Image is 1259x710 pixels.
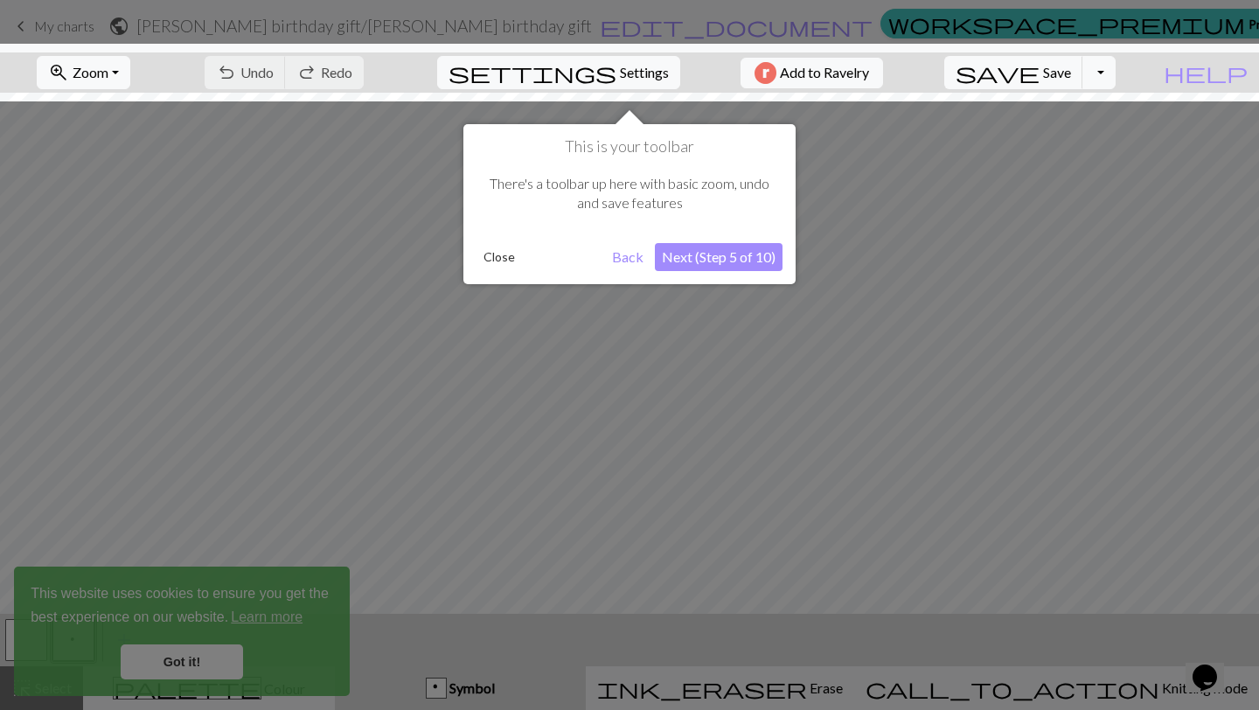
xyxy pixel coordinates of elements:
div: There's a toolbar up here with basic zoom, undo and save features [476,157,783,231]
button: Next (Step 5 of 10) [655,243,783,271]
button: Close [476,244,522,270]
button: Back [605,243,650,271]
h1: This is your toolbar [476,137,783,157]
div: This is your toolbar [463,124,796,284]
